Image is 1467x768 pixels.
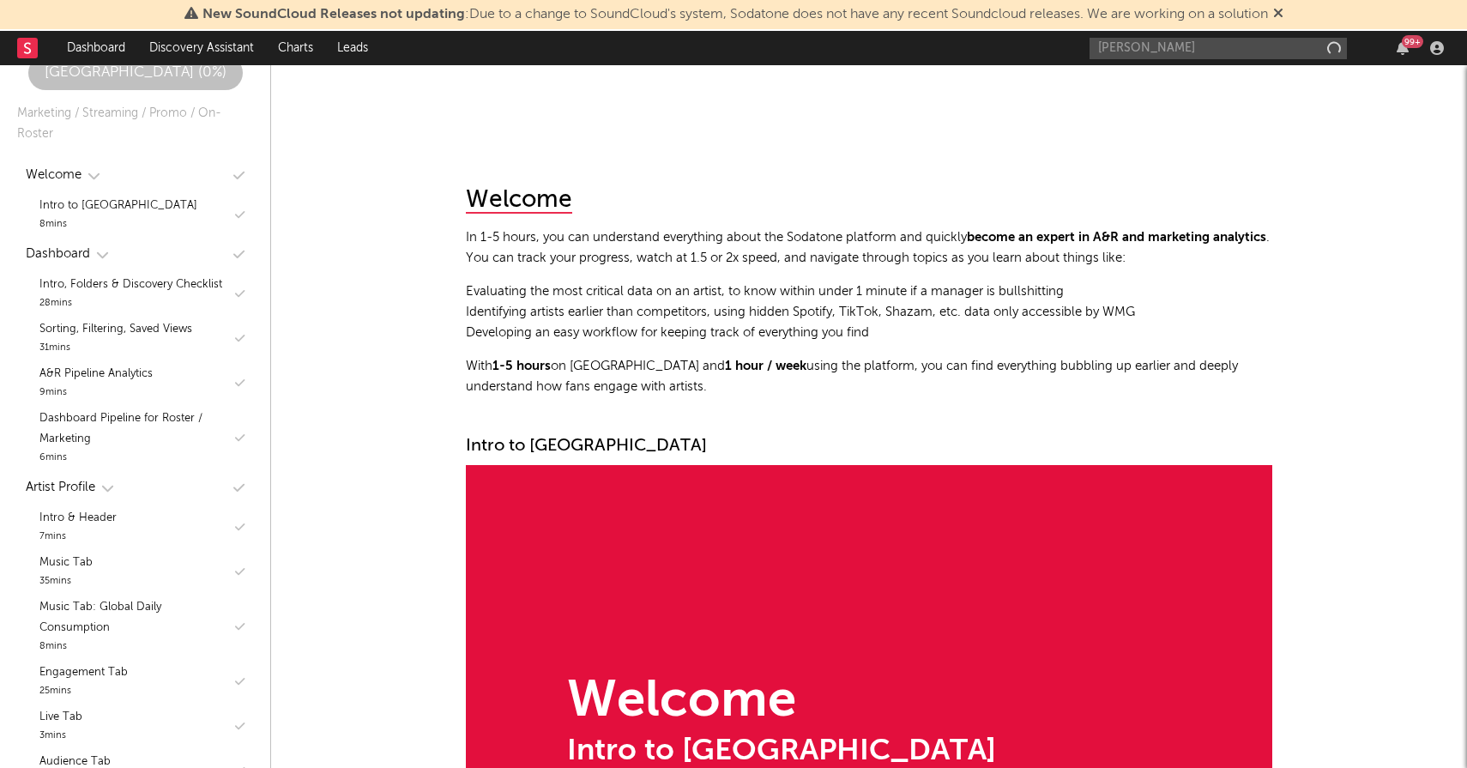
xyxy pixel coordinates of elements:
div: A&R Pipeline Analytics [39,364,153,384]
div: Dashboard Pipeline for Roster / Marketing [39,408,231,450]
div: 35 mins [39,573,93,590]
div: Intro to [GEOGRAPHIC_DATA] [466,436,1272,457]
li: Developing an easy workflow for keeping track of everything you find [466,323,1272,343]
a: Dashboard [55,31,137,65]
strong: become an expert in A&R and marketing analytics [967,231,1266,244]
li: Identifying artists earlier than competitors, using hidden Spotify, TikTok, Shazam, etc. data onl... [466,302,1272,323]
div: Welcome [466,188,572,214]
div: 25 mins [39,683,128,700]
input: Search for artists [1090,38,1347,59]
div: Intro & Header [39,508,117,529]
div: Engagement Tab [39,662,128,683]
li: Evaluating the most critical data on an artist, to know within under 1 minute if a manager is bul... [466,281,1272,302]
div: Welcome [26,165,81,185]
div: 3 mins [39,728,82,745]
strong: 1-5 hours [492,360,551,372]
span: : Due to a change to SoundCloud's system, Sodatone does not have any recent Soundcloud releases. ... [202,8,1268,21]
div: 28 mins [39,295,222,312]
div: Live Tab [39,707,82,728]
div: 7 mins [39,529,117,546]
p: In 1-5 hours, you can understand everything about the Sodatone platform and quickly . You can tra... [466,227,1272,269]
a: Charts [266,31,325,65]
div: 6 mins [39,450,231,467]
a: Discovery Assistant [137,31,266,65]
strong: 1 hour / week [725,360,806,372]
div: Music Tab [39,553,93,573]
div: Intro to [GEOGRAPHIC_DATA] [39,196,197,216]
div: Music Tab: Global Daily Consumption [39,597,231,638]
div: Dashboard [26,244,90,264]
a: Leads [325,31,380,65]
div: Marketing / Streaming / Promo / On-Roster [17,103,253,144]
div: Intro, Folders & Discovery Checklist [39,275,222,295]
div: 99 + [1402,35,1423,48]
span: New SoundCloud Releases not updating [202,8,465,21]
div: Artist Profile [26,477,95,498]
p: With on [GEOGRAPHIC_DATA] and using the platform, you can find everything bubbling up earlier and... [466,356,1272,397]
div: Welcome [567,676,996,728]
div: Intro to [GEOGRAPHIC_DATA] [567,736,996,766]
div: 31 mins [39,340,192,357]
div: Sorting, Filtering, Saved Views [39,319,192,340]
button: 99+ [1397,41,1409,55]
div: [GEOGRAPHIC_DATA] ( 0 %) [28,63,243,83]
div: 8 mins [39,216,197,233]
span: Dismiss [1273,8,1283,21]
div: 9 mins [39,384,153,402]
div: 8 mins [39,638,231,656]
